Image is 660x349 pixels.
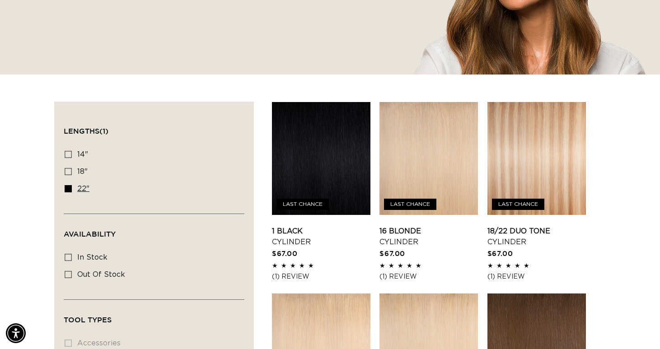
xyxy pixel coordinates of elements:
[379,226,478,247] a: 16 Blonde Cylinder
[77,271,125,278] span: Out of stock
[64,300,244,332] summary: Tool Types (0 selected)
[64,111,244,144] summary: Lengths (1 selected)
[615,306,660,349] iframe: Chat Widget
[64,230,116,238] span: Availability
[77,254,108,261] span: In stock
[64,214,244,247] summary: Availability (0 selected)
[77,168,88,175] span: 18"
[6,323,26,343] div: Accessibility Menu
[77,151,88,158] span: 14"
[64,316,112,324] span: Tool Types
[99,127,108,135] span: (1)
[272,226,370,247] a: 1 Black Cylinder
[77,185,89,192] span: 22"
[64,127,108,135] span: Lengths
[487,226,586,247] a: 18/22 Duo Tone Cylinder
